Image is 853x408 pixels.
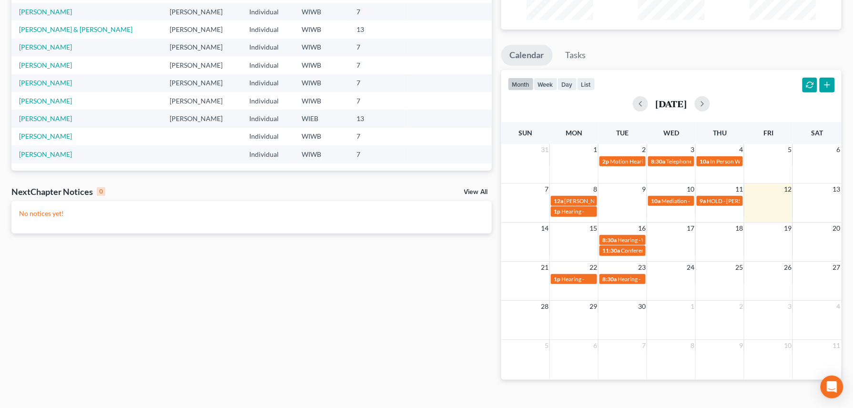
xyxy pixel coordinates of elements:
[518,129,532,137] span: Sun
[637,223,647,234] span: 16
[162,56,242,74] td: [PERSON_NAME]
[641,184,647,195] span: 9
[242,74,294,92] td: Individual
[589,223,598,234] span: 15
[242,110,294,127] td: Individual
[349,56,405,74] td: 7
[554,275,560,283] span: 1p
[738,301,744,312] span: 2
[544,340,549,351] span: 5
[557,45,595,66] a: Tasks
[349,110,405,127] td: 13
[738,144,744,155] span: 4
[641,340,647,351] span: 7
[700,197,706,204] span: 9a
[707,197,801,204] span: HOLD - [PERSON_NAME] depositions
[294,20,349,38] td: WIWB
[294,74,349,92] td: WIWB
[686,262,695,273] span: 24
[349,128,405,145] td: 7
[763,129,773,137] span: Fri
[294,39,349,56] td: WIWB
[294,145,349,163] td: WIWB
[566,129,582,137] span: Mon
[349,92,405,110] td: 7
[19,25,132,33] a: [PERSON_NAME] & [PERSON_NAME]
[713,129,727,137] span: Thu
[832,184,842,195] span: 13
[690,340,695,351] span: 8
[242,145,294,163] td: Individual
[621,247,685,254] span: Conference - Pre-Hearing
[832,340,842,351] span: 11
[554,208,560,215] span: 1p
[294,128,349,145] td: WIWB
[162,110,242,127] td: [PERSON_NAME]
[690,301,695,312] span: 1
[242,128,294,145] td: Individual
[294,92,349,110] td: WIWB
[540,144,549,155] span: 31
[11,186,105,197] div: NextChapter Notices
[602,247,620,254] span: 11:30a
[554,197,563,204] span: 12a
[162,92,242,110] td: [PERSON_NAME]
[602,158,609,165] span: 2p
[686,184,695,195] span: 10
[836,144,842,155] span: 6
[349,145,405,163] td: 7
[700,158,709,165] span: 10a
[242,56,294,74] td: Individual
[666,158,814,165] span: Telephone Conference - PreHearing - ALJ [PERSON_NAME]
[294,56,349,74] td: WIWB
[783,340,792,351] span: 10
[540,301,549,312] span: 28
[783,223,792,234] span: 19
[97,187,105,196] div: 0
[738,340,744,351] span: 9
[294,110,349,127] td: WIEB
[686,223,695,234] span: 17
[19,43,72,51] a: [PERSON_NAME]
[242,92,294,110] td: Individual
[162,20,242,38] td: [PERSON_NAME]
[294,3,349,20] td: WIWB
[734,184,744,195] span: 11
[19,97,72,105] a: [PERSON_NAME]
[19,150,72,158] a: [PERSON_NAME]
[661,197,690,204] span: Mediation -
[501,45,553,66] a: Calendar
[651,158,665,165] span: 8:30a
[19,79,72,87] a: [PERSON_NAME]
[19,114,72,122] a: [PERSON_NAME]
[464,189,488,195] a: View All
[836,301,842,312] span: 4
[19,209,484,218] p: No notices yet!
[637,301,647,312] span: 30
[162,74,242,92] td: [PERSON_NAME]
[787,301,792,312] span: 3
[641,144,647,155] span: 2
[734,223,744,234] span: 18
[832,262,842,273] span: 27
[242,20,294,38] td: Individual
[162,3,242,20] td: [PERSON_NAME]
[540,262,549,273] span: 21
[602,275,617,283] span: 8:30a
[592,184,598,195] span: 8
[349,74,405,92] td: 7
[656,99,687,109] h2: [DATE]
[783,184,792,195] span: 12
[544,184,549,195] span: 7
[618,236,704,244] span: Hearing - Workers Compensation -
[618,275,640,283] span: Hearing -
[783,262,792,273] span: 26
[811,129,823,137] span: Sat
[592,340,598,351] span: 6
[561,208,584,215] span: Hearing -
[19,61,72,69] a: [PERSON_NAME]
[162,39,242,56] td: [PERSON_NAME]
[564,197,680,204] span: [PERSON_NAME] - OC's RESP to Our DISC due
[637,262,647,273] span: 23
[832,223,842,234] span: 20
